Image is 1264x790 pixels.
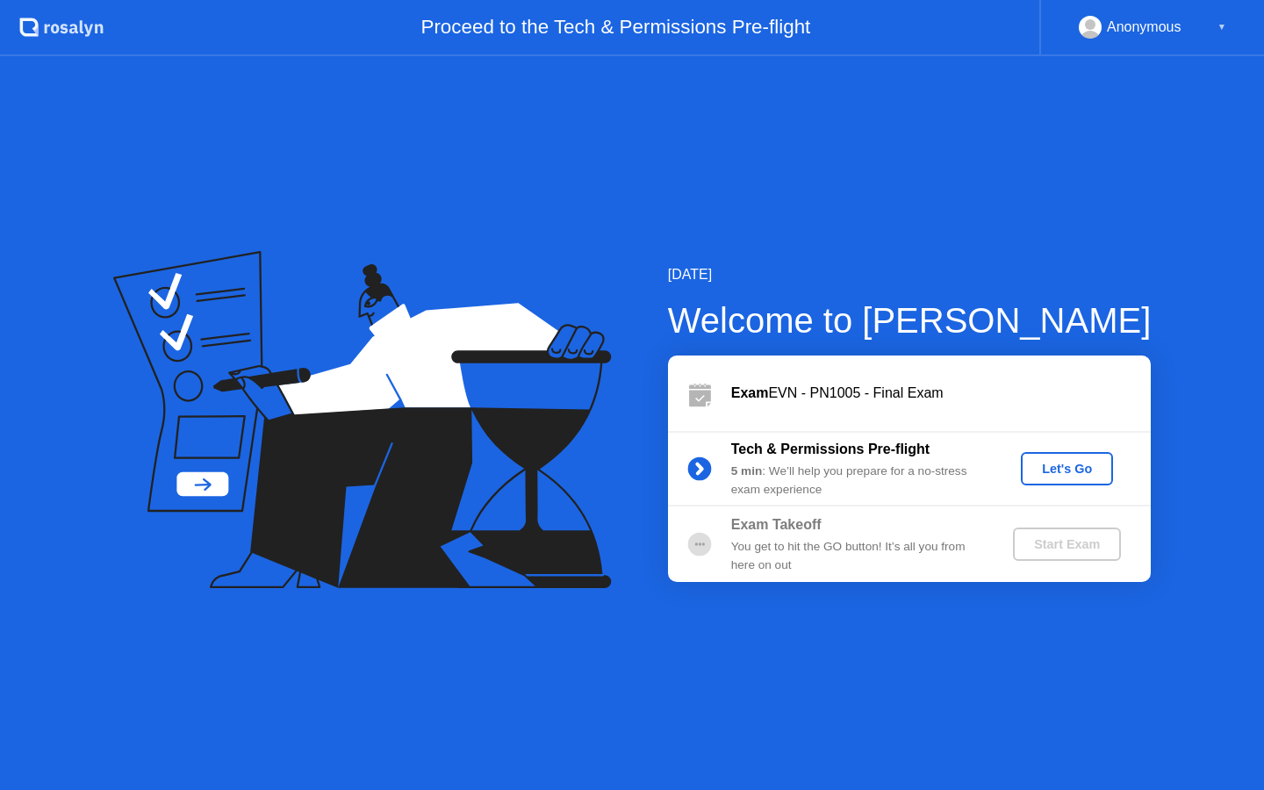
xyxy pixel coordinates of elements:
div: EVN - PN1005 - Final Exam [731,383,1151,404]
div: Let's Go [1028,462,1106,476]
b: Exam [731,385,769,400]
div: : We’ll help you prepare for a no-stress exam experience [731,463,984,499]
b: Exam Takeoff [731,517,822,532]
button: Start Exam [1013,528,1121,561]
div: Anonymous [1107,16,1181,39]
button: Let's Go [1021,452,1113,485]
div: You get to hit the GO button! It’s all you from here on out [731,538,984,574]
div: Start Exam [1020,537,1114,551]
b: 5 min [731,464,763,478]
div: ▼ [1217,16,1226,39]
div: Welcome to [PERSON_NAME] [668,294,1152,347]
div: [DATE] [668,264,1152,285]
b: Tech & Permissions Pre-flight [731,442,930,456]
